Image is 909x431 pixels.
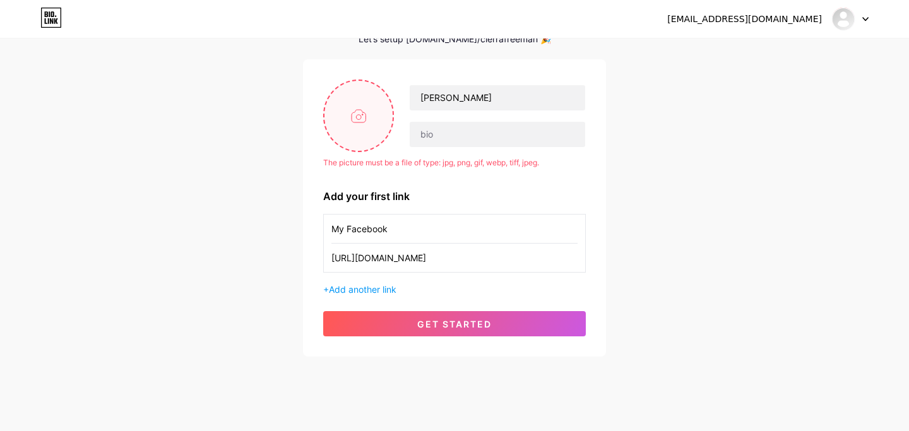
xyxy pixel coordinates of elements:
[323,311,586,336] button: get started
[303,34,606,44] div: Let’s setup [DOMAIN_NAME]/cierrafreeman 🎉
[323,283,586,296] div: +
[667,13,822,26] div: [EMAIL_ADDRESS][DOMAIN_NAME]
[410,85,585,110] input: Your name
[331,215,578,243] input: Link name (My Instagram)
[410,122,585,147] input: bio
[831,7,855,31] img: cierrafreeman
[331,244,578,272] input: URL (https://instagram.com/yourname)
[323,157,586,168] div: The picture must be a file of type: jpg, png, gif, webp, tiff, jpeg.
[329,284,396,295] span: Add another link
[417,319,492,329] span: get started
[323,189,586,204] div: Add your first link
